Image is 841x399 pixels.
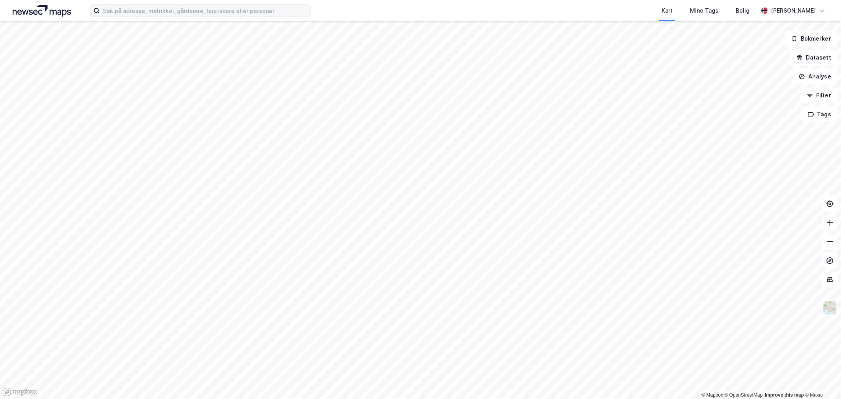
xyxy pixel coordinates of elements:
div: Mine Tags [690,6,718,15]
a: Mapbox [701,392,723,398]
div: Bolig [736,6,750,15]
button: Analyse [792,69,838,84]
input: Søk på adresse, matrikkel, gårdeiere, leietakere eller personer [100,5,310,17]
button: Tags [801,106,838,122]
div: Kart [662,6,673,15]
a: Mapbox homepage [2,388,37,397]
img: Z [822,300,837,315]
button: Filter [800,88,838,103]
iframe: Chat Widget [802,361,841,399]
div: [PERSON_NAME] [771,6,816,15]
a: Improve this map [765,392,804,398]
a: OpenStreetMap [725,392,763,398]
img: logo.a4113a55bc3d86da70a041830d287a7e.svg [13,5,71,17]
button: Datasett [790,50,838,65]
button: Bokmerker [785,31,838,47]
div: Kontrollprogram for chat [802,361,841,399]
